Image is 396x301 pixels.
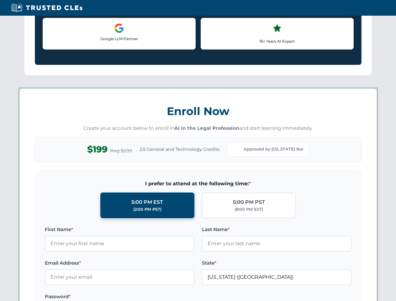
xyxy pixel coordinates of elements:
[244,146,304,152] span: Approved by [US_STATE] Bar
[114,23,124,33] img: Google
[202,269,351,285] input: Florida (FL)
[131,198,163,206] div: 5:00 PM EST
[202,259,351,267] label: State
[35,125,362,132] p: Create your account below to enroll in and start learning immediately.
[206,38,348,44] p: 15+ Years AI Expert
[45,226,194,233] label: First Name
[174,125,239,131] strong: AI in the Legal Profession
[235,206,263,213] div: (8:00 PM EST)
[140,146,219,153] span: 2.5 General and Technology Credits
[202,226,351,233] label: Last Name
[35,101,362,121] h3: Enroll Now
[202,236,351,251] input: Enter your last name
[45,259,194,267] label: Email Address
[9,3,84,13] img: Trusted CLEs
[133,206,161,213] div: (2:00 PM PST)
[45,269,194,285] input: Enter your email
[232,145,241,154] img: Florida Bar
[48,36,190,42] p: Google LLM Partner
[110,147,132,155] span: Reg $299
[45,236,194,251] input: Enter your first name
[233,198,265,206] div: 5:00 PM PST
[87,142,108,156] span: $199
[45,293,194,300] label: Password
[45,180,351,188] span: I prefer to attend at the following time:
